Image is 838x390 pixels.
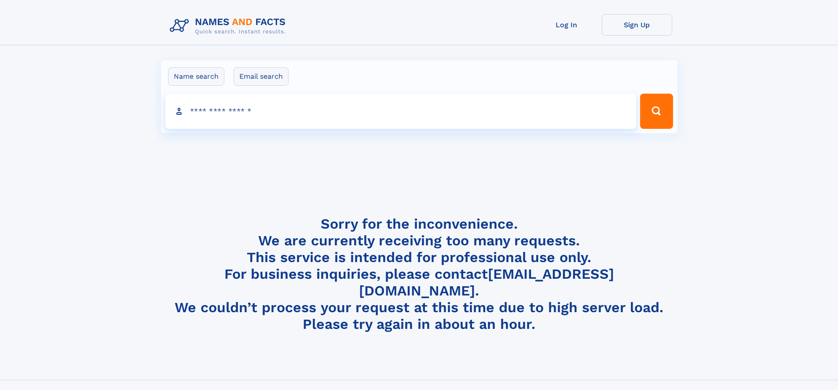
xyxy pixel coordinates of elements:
[166,14,293,38] img: Logo Names and Facts
[531,14,602,36] a: Log In
[359,266,614,299] a: [EMAIL_ADDRESS][DOMAIN_NAME]
[640,94,673,129] button: Search Button
[168,67,224,86] label: Name search
[234,67,289,86] label: Email search
[166,215,672,333] h4: Sorry for the inconvenience. We are currently receiving too many requests. This service is intend...
[602,14,672,36] a: Sign Up
[165,94,637,129] input: search input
